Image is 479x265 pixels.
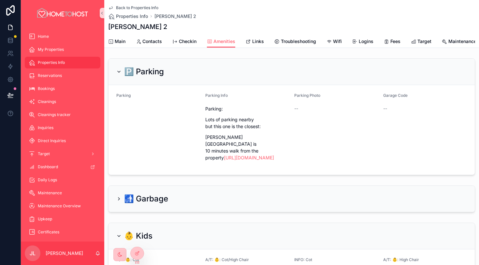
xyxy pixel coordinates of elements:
[384,36,400,49] a: Fees
[294,105,298,112] span: --
[25,122,100,134] a: Inquiries
[38,229,59,235] span: Certificates
[213,38,235,45] span: Amenities
[38,34,49,39] span: Home
[25,200,100,212] a: Maintenance Overview
[179,38,196,45] span: Checkin
[25,135,100,147] a: Direct Inquiries
[38,86,55,91] span: Bookings
[25,213,100,225] a: Upkeep
[25,57,100,68] a: Properties Info
[115,38,125,45] span: Main
[25,187,100,199] a: Maintenance
[46,250,83,257] p: [PERSON_NAME]
[333,38,342,45] span: Wifi
[38,125,53,130] span: Inquiries
[448,38,476,45] span: Maintenance
[294,257,312,262] span: INFO: Cot
[383,105,387,112] span: --
[327,36,342,49] a: Wifi
[25,174,100,186] a: Daily Logs
[25,161,100,173] a: Dashboard
[411,36,431,49] a: Target
[38,203,81,209] span: Maintenance Overview
[38,216,52,222] span: Upkeep
[25,109,100,121] a: Cleanings tracker
[172,36,196,49] a: Checkin
[30,249,36,257] span: JL
[108,13,148,20] a: Properties Info
[38,73,62,78] span: Reservations
[252,38,264,45] span: Links
[142,38,162,45] span: Contacts
[38,177,57,183] span: Daily Logs
[25,70,100,81] a: Reservations
[442,36,476,49] a: Maintenance
[116,257,139,262] span: A/T: 👶: Cot
[383,257,419,262] span: A/T: 👶: High Chair
[38,60,65,65] span: Properties Info
[108,36,125,49] a: Main
[38,47,64,52] span: My Properties
[108,5,158,10] a: Back to Properties Info
[154,13,196,20] a: [PERSON_NAME] 2
[224,155,274,160] a: [URL][DOMAIN_NAME]
[205,93,228,98] span: Parking Info
[205,116,289,130] p: Lots of parking nearby but this one is the closest:
[124,194,168,204] h2: 🚮 Garbage
[36,8,89,18] img: App logo
[108,22,167,31] h1: [PERSON_NAME] 2
[25,96,100,108] a: Cleanings
[274,36,316,49] a: Troubleshooting
[383,93,408,98] span: Garage Code
[25,148,100,160] a: Target
[205,134,289,161] p: [PERSON_NAME][GEOGRAPHIC_DATA] is 10 minutes walk from the property
[25,31,100,42] a: Home
[25,226,100,238] a: Certificates
[294,93,320,98] span: Parking Photo
[207,36,235,48] a: Amenities
[124,66,164,77] h2: 🅿️ Parking
[25,83,100,95] a: Bookings
[38,164,58,169] span: Dashboard
[116,5,158,10] span: Back to Properties Info
[21,26,104,242] div: scrollable content
[38,190,62,196] span: Maintenance
[136,36,162,49] a: Contacts
[38,99,56,104] span: Cleanings
[124,231,152,241] h2: 👶 Kids
[116,93,131,98] span: Parking
[205,105,289,112] p: Parking:
[246,36,264,49] a: Links
[359,38,373,45] span: Logins
[390,38,400,45] span: Fees
[1,31,12,43] iframe: Spotlight
[38,112,71,117] span: Cleanings tracker
[38,151,50,156] span: Target
[25,44,100,55] a: My Properties
[205,257,249,262] span: A/T: 👶: Cot/High Chair
[417,38,431,45] span: Target
[38,138,66,143] span: Direct Inquiries
[116,13,148,20] span: Properties Info
[281,38,316,45] span: Troubleshooting
[352,36,373,49] a: Logins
